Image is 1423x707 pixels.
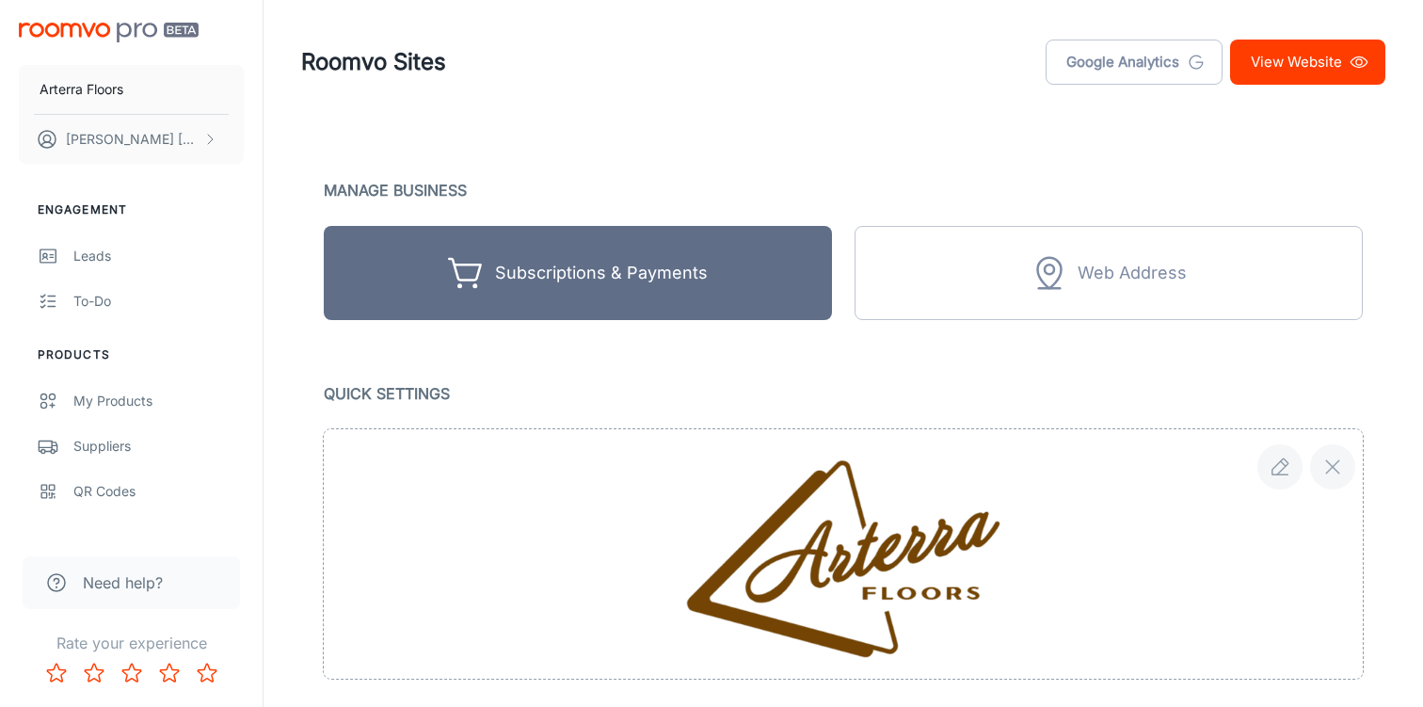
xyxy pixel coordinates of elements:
[73,391,244,411] div: My Products
[38,654,75,692] button: Rate 1 star
[301,45,446,79] h1: Roomvo Sites
[113,654,151,692] button: Rate 3 star
[75,654,113,692] button: Rate 2 star
[66,129,199,150] p: [PERSON_NAME] [PERSON_NAME]
[324,226,832,320] button: Subscriptions & Payments
[19,65,244,114] button: Arterra Floors
[151,654,188,692] button: Rate 4 star
[855,226,1363,320] div: Unlock with subscription
[15,632,248,654] p: Rate your experience
[73,436,244,457] div: Suppliers
[1046,40,1223,85] a: Google Analytics tracking code can be added using the Custom Code feature on this page
[19,115,244,164] button: [PERSON_NAME] [PERSON_NAME]
[188,654,226,692] button: Rate 5 star
[73,291,244,312] div: To-do
[1230,40,1385,85] a: View Website
[324,380,1363,407] p: Quick Settings
[324,177,1363,203] p: Manage Business
[40,79,123,100] p: Arterra Floors
[1078,259,1187,288] div: Web Address
[495,259,708,288] div: Subscriptions & Payments
[19,23,199,42] img: Roomvo PRO Beta
[73,246,244,266] div: Leads
[666,437,1021,671] img: file preview
[855,226,1363,320] button: Web Address
[73,481,244,502] div: QR Codes
[83,571,163,594] span: Need help?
